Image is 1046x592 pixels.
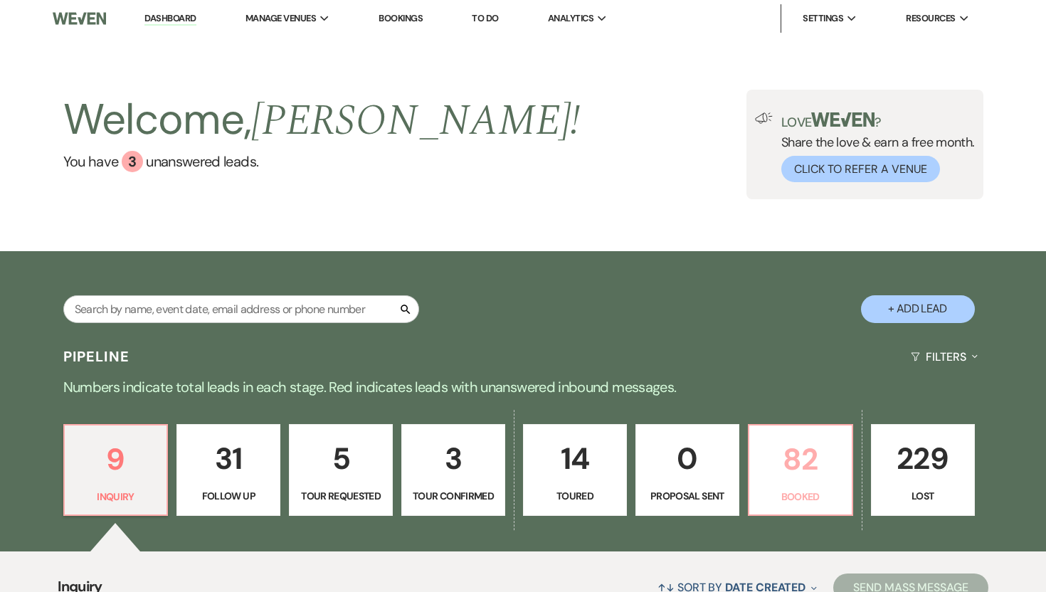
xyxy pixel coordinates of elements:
p: Tour Confirmed [411,488,496,504]
img: Weven Logo [53,4,106,33]
a: 9Inquiry [63,424,169,517]
span: Resources [906,11,955,26]
p: Lost [880,488,966,504]
a: 0Proposal Sent [635,424,739,517]
p: 31 [186,435,271,482]
img: loud-speaker-illustration.svg [755,112,773,124]
p: 9 [73,435,159,483]
p: Booked [758,489,843,504]
a: 3Tour Confirmed [401,424,505,517]
p: Love ? [781,112,975,129]
p: Proposal Sent [645,488,730,504]
p: 5 [298,435,384,482]
a: Dashboard [144,12,196,26]
p: 229 [880,435,966,482]
a: To Do [472,12,498,24]
a: 229Lost [871,424,975,517]
a: You have 3 unanswered leads. [63,151,581,172]
span: [PERSON_NAME] ! [251,88,580,154]
h3: Pipeline [63,347,130,366]
h2: Welcome, [63,90,581,151]
p: 14 [532,435,618,482]
p: Inquiry [73,489,159,504]
a: 31Follow Up [176,424,280,517]
button: + Add Lead [861,295,975,323]
button: Filters [905,338,983,376]
p: Follow Up [186,488,271,504]
p: 0 [645,435,730,482]
a: Bookings [379,12,423,24]
span: Manage Venues [245,11,316,26]
p: Numbers indicate total leads in each stage. Red indicates leads with unanswered inbound messages. [11,376,1035,398]
div: 3 [122,151,143,172]
p: 82 [758,435,843,483]
input: Search by name, event date, email address or phone number [63,295,419,323]
img: weven-logo-green.svg [811,112,875,127]
p: 3 [411,435,496,482]
button: Click to Refer a Venue [781,156,940,182]
span: Analytics [548,11,593,26]
a: 14Toured [523,424,627,517]
span: Settings [803,11,843,26]
p: Tour Requested [298,488,384,504]
div: Share the love & earn a free month. [773,112,975,182]
a: 82Booked [748,424,853,517]
p: Toured [532,488,618,504]
a: 5Tour Requested [289,424,393,517]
